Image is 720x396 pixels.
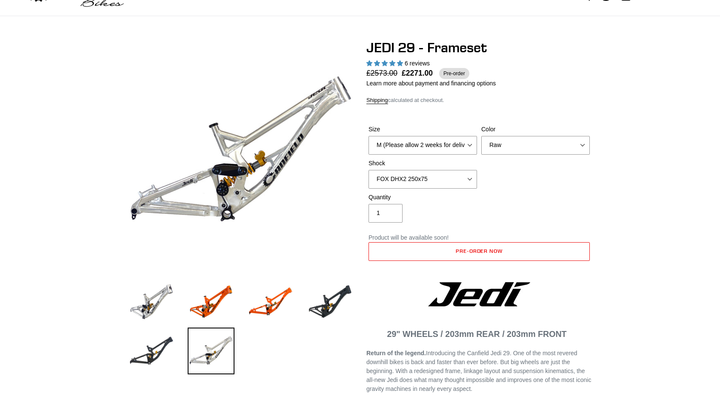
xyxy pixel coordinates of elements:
[402,68,433,79] span: £2271.00
[247,278,294,325] img: Load image into Gallery viewer, JEDI 29 - Frameset
[188,328,234,374] img: Load image into Gallery viewer, JEDI 29 - Frameset
[405,60,430,67] span: 6 reviews
[369,125,477,134] label: Size
[188,278,234,325] img: Load image into Gallery viewer, JEDI 29 - Frameset
[307,278,354,325] img: Load image into Gallery viewer, JEDI 29 - Frameset
[366,97,388,104] a: Shipping
[128,278,175,325] img: Load image into Gallery viewer, JEDI 29 - Frameset
[369,193,477,202] label: Quantity
[128,328,175,374] img: Load image into Gallery viewer, JEDI 29 - Frameset
[366,60,405,67] span: 5.00 stars
[366,350,591,392] span: Introducing the Canfield Jedi 29. One of the most revered downhill bikes is back and faster than ...
[439,68,469,79] span: Pre-order
[366,350,426,356] b: Return of the legend.
[387,329,567,339] span: 29" WHEELS / 203mm REAR / 203mm FRONT
[366,80,496,87] a: Learn more about payment and financing options
[481,125,590,134] label: Color
[456,248,503,254] span: Pre-order now
[366,40,592,56] h1: JEDI 29 - Frameset
[366,96,592,105] div: calculated at checkout.
[369,233,590,242] p: Product will be available soon!
[369,242,590,261] button: Add to cart
[366,68,402,79] span: £2573.00
[369,159,477,168] label: Shock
